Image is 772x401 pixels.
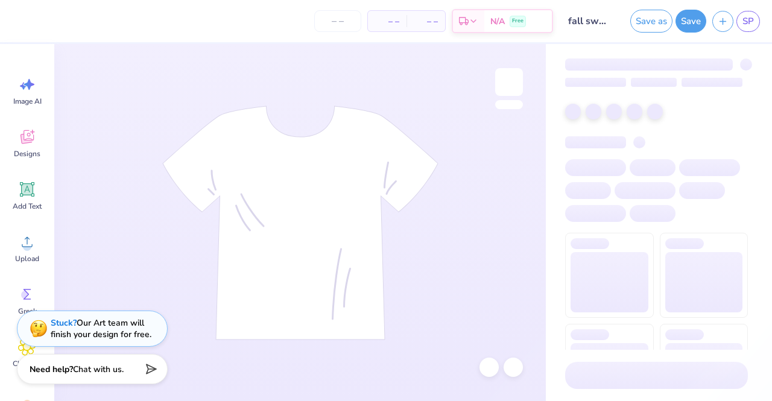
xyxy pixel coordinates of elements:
[18,306,37,316] span: Greek
[51,317,151,340] div: Our Art team will finish your design for free.
[13,96,42,106] span: Image AI
[630,10,672,33] button: Save as
[30,364,73,375] strong: Need help?
[736,11,760,32] a: SP
[162,106,438,340] img: tee-skeleton.svg
[14,149,40,159] span: Designs
[675,10,706,33] button: Save
[414,15,438,28] span: – –
[15,254,39,264] span: Upload
[375,15,399,28] span: – –
[512,17,524,25] span: Free
[51,317,77,329] strong: Stuck?
[490,15,505,28] span: N/A
[559,9,618,33] input: Untitled Design
[742,14,754,28] span: SP
[73,364,124,375] span: Chat with us.
[314,10,361,32] input: – –
[7,359,47,378] span: Clipart & logos
[13,201,42,211] span: Add Text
